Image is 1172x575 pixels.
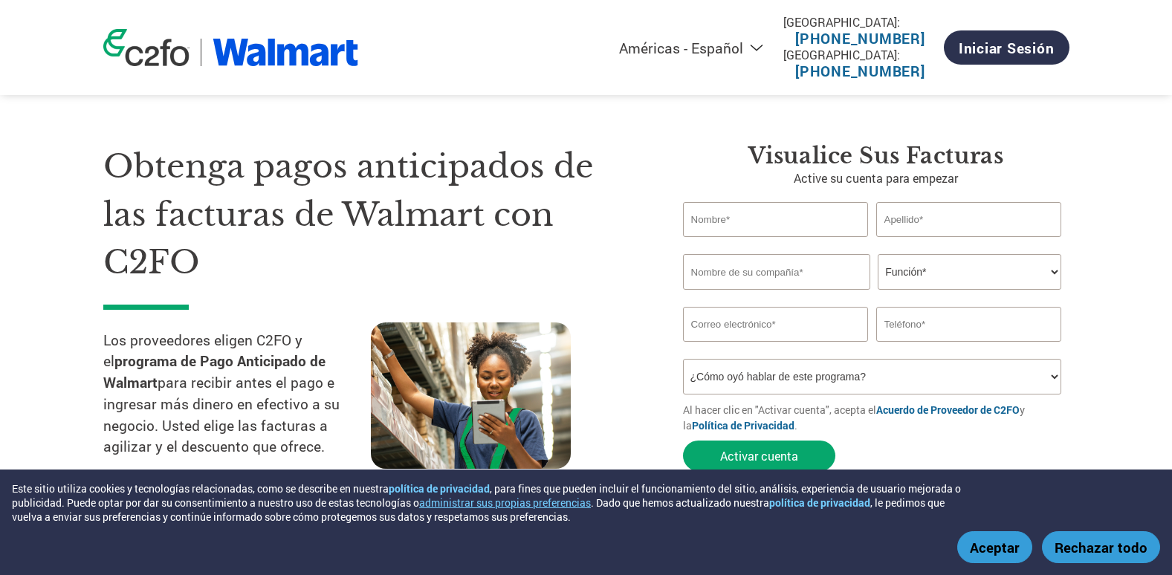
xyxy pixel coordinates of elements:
p: Al hacer clic en "Activar cuenta", acepta el y la . [683,402,1069,433]
img: supply chain worker [371,322,571,469]
a: [PHONE_NUMBER] [795,62,925,80]
input: Teléfono* [876,307,1062,342]
h1: Obtenga pagos anticipados de las facturas de Walmart con C2FO [103,143,638,287]
div: Invalid company name or company name is too long [683,291,1062,301]
select: Title/Role [878,254,1061,290]
a: [PHONE_NUMBER] [795,29,925,48]
div: Invalid last name or last name is too long [876,238,1062,248]
a: Política de Privacidad [692,418,794,432]
input: Nombre* [683,202,869,237]
input: Apellido* [876,202,1062,237]
div: Este sitio utiliza cookies y tecnologías relacionadas, como se describe en nuestra , para fines q... [12,481,967,524]
button: Aceptar [957,531,1032,563]
a: política de privacidad [769,496,870,510]
div: Inavlid Email Address [683,343,869,353]
a: Iniciar sesión [944,30,1069,65]
a: Acuerdo de Proveedor de C2FO [876,403,1020,417]
div: Inavlid Phone Number [876,343,1062,353]
img: Walmart [213,39,359,66]
div: Invalid first name or first name is too long [683,238,869,248]
img: c2fo logo [103,29,190,66]
div: [GEOGRAPHIC_DATA]: [783,14,937,30]
strong: programa de Pago Anticipado de Walmart [103,351,326,392]
button: Activar cuenta [683,441,835,471]
h3: Visualice sus facturas [683,143,1069,169]
a: política de privacidad [389,481,490,496]
p: Los proveedores eligen C2FO y el para recibir antes el pago e ingresar más dinero en efectivo a s... [103,330,371,458]
div: [GEOGRAPHIC_DATA]: [783,47,937,62]
button: administrar sus propias preferencias [419,496,591,510]
p: Active su cuenta para empezar [683,169,1069,187]
button: Rechazar todo [1042,531,1160,563]
input: Nombre de su compañía* [683,254,870,290]
input: Invalid Email format [683,307,869,342]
